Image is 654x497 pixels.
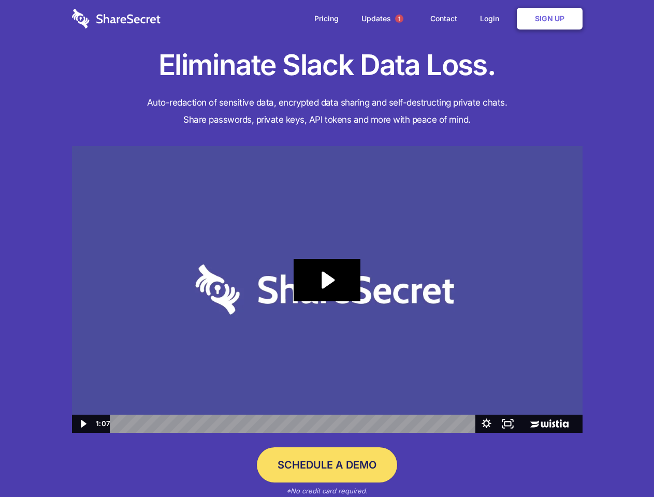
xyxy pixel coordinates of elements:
button: Play Video: Sharesecret Slack Extension [294,259,360,301]
a: Pricing [304,3,349,35]
img: Sharesecret [72,146,583,433]
h1: Eliminate Slack Data Loss. [72,47,583,84]
button: Show settings menu [476,415,497,433]
a: Schedule a Demo [257,447,397,483]
a: Contact [420,3,468,35]
iframe: Drift Widget Chat Controller [602,445,642,485]
em: *No credit card required. [286,487,368,495]
a: Sign Up [517,8,583,30]
h4: Auto-redaction of sensitive data, encrypted data sharing and self-destructing private chats. Shar... [72,94,583,128]
a: Login [470,3,515,35]
button: Fullscreen [497,415,518,433]
button: Play Video [72,415,93,433]
span: 1 [395,14,403,23]
div: Playbar [118,415,471,433]
img: logo-wordmark-white-trans-d4663122ce5f474addd5e946df7df03e33cb6a1c49d2221995e7729f52c070b2.svg [72,9,161,28]
a: Wistia Logo -- Learn More [518,415,582,433]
